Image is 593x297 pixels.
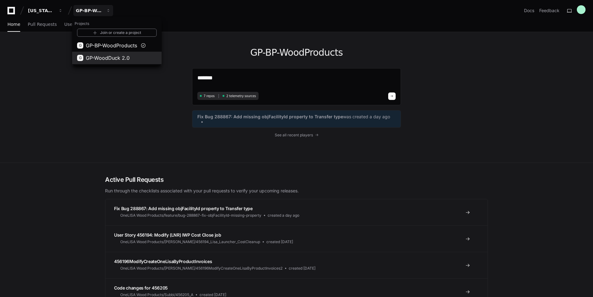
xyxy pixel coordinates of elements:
[76,7,103,14] div: GP-BP-WoodProducts
[114,206,253,211] span: Fix Bug 288867: Add missing objFacilityId property to Transfer type
[343,114,390,120] span: was created a day ago
[114,259,212,264] span: 456196ModifyCreateOneLisaByProductInvoices
[105,199,488,225] a: Fix Bug 288867: Add missing objFacilityId property to Transfer typeOneLISA Wood Products/feature/...
[28,22,57,26] span: Pull Requests
[86,42,137,49] span: GP-BP-WoodProducts
[289,266,315,271] span: created [DATE]
[266,239,293,244] span: created [DATE]
[268,213,299,218] span: created a day ago
[105,175,488,184] h2: Active Pull Requests
[539,7,559,14] button: Feedback
[28,17,57,32] a: Pull Requests
[77,55,83,61] div: G
[7,17,20,32] a: Home
[64,17,76,32] a: Users
[86,54,130,62] span: GP-WoodDuck 2.0
[120,266,283,271] span: OneLISA Wood Products/[PERSON_NAME]/456196ModifyCreateOneLisaByProductInvoices2
[72,19,162,29] h1: Projects
[28,7,55,14] div: [US_STATE] Pacific
[7,22,20,26] span: Home
[226,94,256,98] span: 2 telemetry sources
[64,22,76,26] span: Users
[77,42,83,49] div: G
[120,213,261,218] span: OneLISA Wood Products/feature/bug-288867-fix-objFacilityId-missing-property
[120,239,260,244] span: OneLISA Wood Products/[PERSON_NAME]/456194_Lisa_Launcher_CostCleanup
[25,5,65,16] button: [US_STATE] Pacific
[524,7,534,14] a: Docs
[72,17,162,65] div: [US_STATE] Pacific
[197,114,343,120] span: Fix Bug 288867: Add missing objFacilityId property to Transfer type
[105,188,488,194] p: Run through the checklists associated with your pull requests to verify your upcoming releases.
[114,232,221,238] span: User Story 456194: Modify (LNR) IWP Cost Close job
[197,114,396,124] a: Fix Bug 288867: Add missing objFacilityId property to Transfer typewas created a day ago
[192,47,401,58] h1: GP-BP-WoodProducts
[105,252,488,278] a: 456196ModifyCreateOneLisaByProductInvoicesOneLISA Wood Products/[PERSON_NAME]/456196ModifyCreateO...
[204,94,215,98] span: 7 repos
[192,133,401,138] a: See all recent players
[77,29,157,37] a: Join or create a project
[73,5,113,16] button: GP-BP-WoodProducts
[275,133,313,138] span: See all recent players
[114,285,168,290] span: Code changes for 456205
[105,225,488,252] a: User Story 456194: Modify (LNR) IWP Cost Close jobOneLISA Wood Products/[PERSON_NAME]/456194_Lisa...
